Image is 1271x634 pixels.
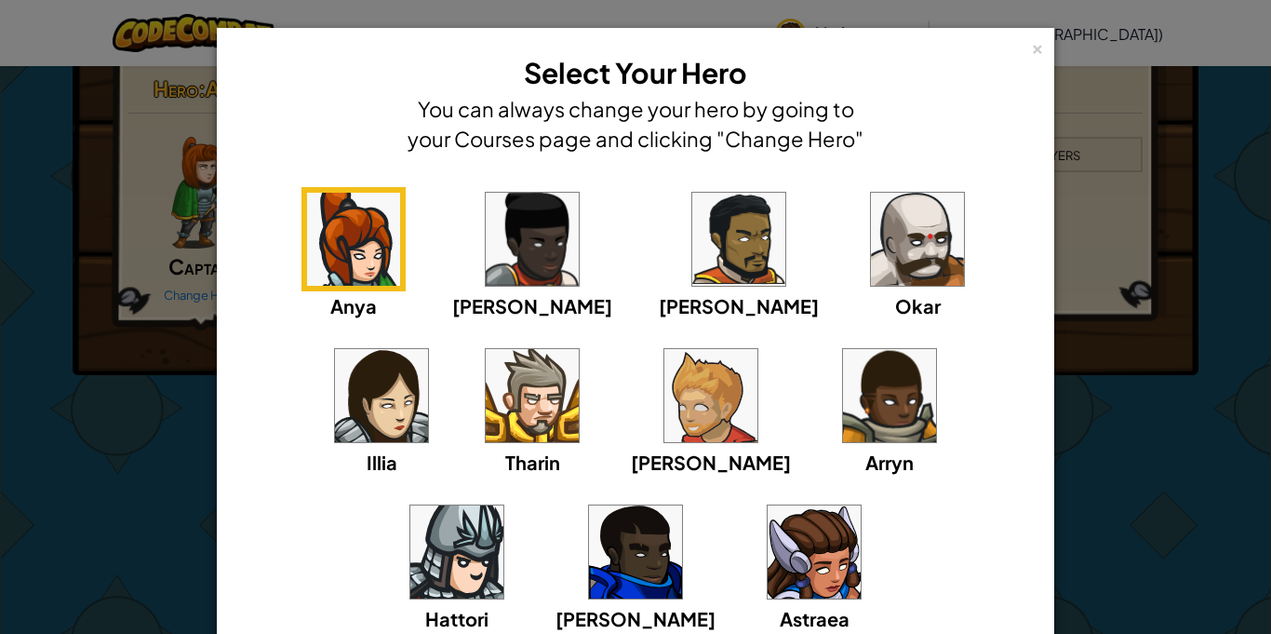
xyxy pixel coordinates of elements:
[486,193,579,286] img: portrait.png
[452,294,612,317] span: [PERSON_NAME]
[692,193,785,286] img: portrait.png
[631,451,791,474] span: [PERSON_NAME]
[403,52,868,94] h3: Select Your Hero
[410,506,503,599] img: portrait.png
[768,506,861,599] img: portrait.png
[425,607,488,630] span: Hattori
[555,607,716,630] span: [PERSON_NAME]
[659,294,819,317] span: [PERSON_NAME]
[486,349,579,442] img: portrait.png
[307,193,400,286] img: portrait.png
[1031,36,1044,56] div: ×
[330,294,377,317] span: Anya
[367,451,397,474] span: Illia
[335,349,428,442] img: portrait.png
[589,506,682,599] img: portrait.png
[871,193,964,286] img: portrait.png
[780,607,850,630] span: Astraea
[895,294,941,317] span: Okar
[865,451,914,474] span: Arryn
[843,349,936,442] img: portrait.png
[505,451,560,474] span: Tharin
[664,349,757,442] img: portrait.png
[403,94,868,154] h4: You can always change your hero by going to your Courses page and clicking "Change Hero"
